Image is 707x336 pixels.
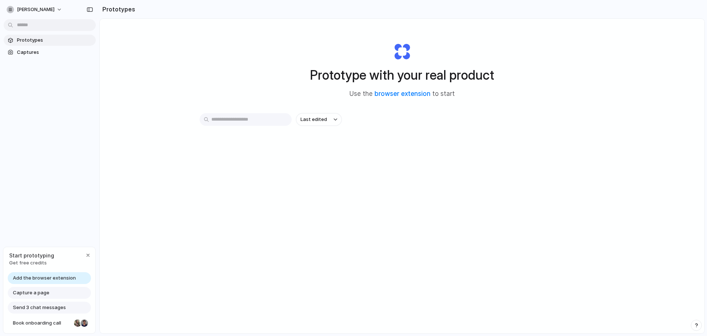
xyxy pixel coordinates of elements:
[80,319,89,328] div: Christian Iacullo
[13,304,66,311] span: Send 3 chat messages
[9,252,54,259] span: Start prototyping
[17,6,54,13] span: [PERSON_NAME]
[9,259,54,267] span: Get free credits
[13,319,71,327] span: Book onboarding call
[296,113,342,126] button: Last edited
[4,4,66,15] button: [PERSON_NAME]
[374,90,430,97] a: browser extension
[300,116,327,123] span: Last edited
[4,35,96,46] a: Prototypes
[4,47,96,58] a: Captures
[17,49,93,56] span: Captures
[349,89,455,99] span: Use the to start
[13,289,49,297] span: Capture a page
[8,317,91,329] a: Book onboarding call
[310,65,494,85] h1: Prototype with your real product
[99,5,135,14] h2: Prototypes
[73,319,82,328] div: Nicole Kubica
[17,37,93,44] span: Prototypes
[13,274,76,282] span: Add the browser extension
